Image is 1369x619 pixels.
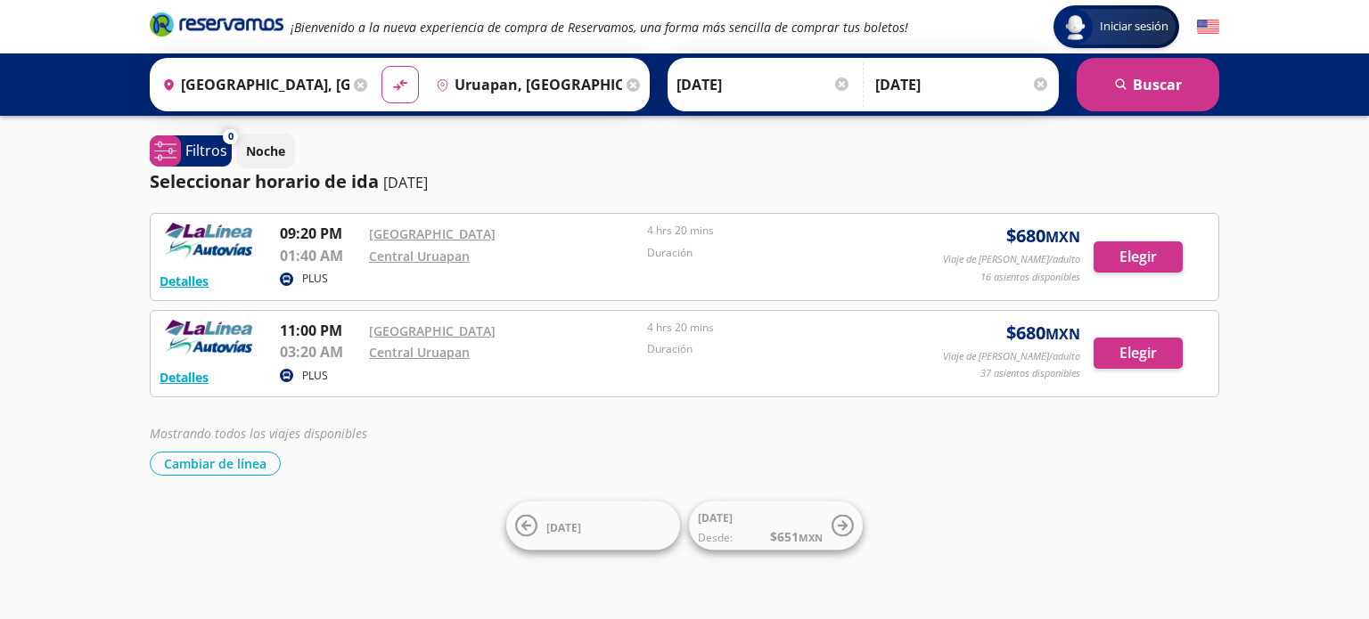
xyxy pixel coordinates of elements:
[302,368,328,384] p: PLUS
[150,168,379,195] p: Seleccionar horario de ida
[1045,324,1080,344] small: MXN
[160,320,258,355] img: RESERVAMOS
[280,320,360,341] p: 11:00 PM
[160,368,209,387] button: Detalles
[185,140,227,161] p: Filtros
[770,527,823,546] span: $ 651
[383,172,428,193] p: [DATE]
[943,252,1080,267] p: Viaje de [PERSON_NAME]/adulto
[280,223,360,244] p: 09:20 PM
[160,272,209,290] button: Detalles
[506,501,680,550] button: [DATE]
[155,62,349,107] input: Buscar Origen
[1006,223,1080,249] span: $ 680
[799,531,823,544] small: MXN
[546,519,581,534] span: [DATE]
[1094,241,1183,273] button: Elegir
[1197,16,1219,38] button: English
[369,344,470,361] a: Central Uruapan
[647,320,916,336] p: 4 hrs 20 mins
[698,510,733,525] span: [DATE]
[980,366,1080,381] p: 37 asientos disponibles
[1045,227,1080,247] small: MXN
[943,349,1080,364] p: Viaje de [PERSON_NAME]/adulto
[228,129,234,144] span: 0
[1077,58,1219,111] button: Buscar
[369,322,496,339] a: [GEOGRAPHIC_DATA]
[160,223,258,258] img: RESERVAMOS
[369,225,496,242] a: [GEOGRAPHIC_DATA]
[698,530,733,546] span: Desde:
[150,425,367,442] em: Mostrando todos los viajes disponibles
[150,11,283,37] i: Brand Logo
[875,62,1050,107] input: Opcional
[280,341,360,362] p: 03:20 AM
[1006,320,1080,346] span: $ 680
[676,62,851,107] input: Elegir Fecha
[1094,338,1183,369] button: Elegir
[647,223,916,239] p: 4 hrs 20 mins
[280,245,360,266] p: 01:40 AM
[150,452,281,476] button: Cambiar de línea
[236,134,295,168] button: Noche
[689,501,863,550] button: [DATE]Desde:$651MXN
[302,271,328,287] p: PLUS
[291,19,908,36] em: ¡Bienvenido a la nueva experiencia de compra de Reservamos, una forma más sencilla de comprar tus...
[150,11,283,43] a: Brand Logo
[369,248,470,265] a: Central Uruapan
[429,62,623,107] input: Buscar Destino
[246,142,285,160] p: Noche
[647,245,916,261] p: Duración
[1093,18,1176,36] span: Iniciar sesión
[980,270,1080,285] p: 16 asientos disponibles
[150,135,232,167] button: 0Filtros
[647,341,916,357] p: Duración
